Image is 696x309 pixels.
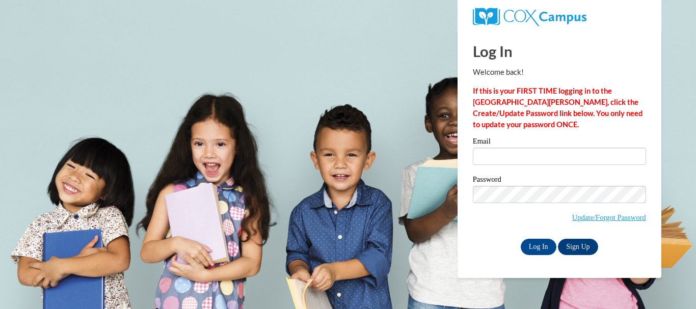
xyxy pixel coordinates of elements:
strong: If this is your FIRST TIME logging in to the [GEOGRAPHIC_DATA][PERSON_NAME], click the Create/Upd... [473,87,643,129]
a: Update/Forgot Password [572,213,646,221]
h1: Log In [473,41,646,62]
a: Sign Up [558,239,598,255]
img: COX Campus [473,8,586,26]
input: Log In [521,239,556,255]
label: Password [473,176,646,186]
label: Email [473,137,646,148]
a: COX Campus [473,12,586,20]
p: Welcome back! [473,67,646,78]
